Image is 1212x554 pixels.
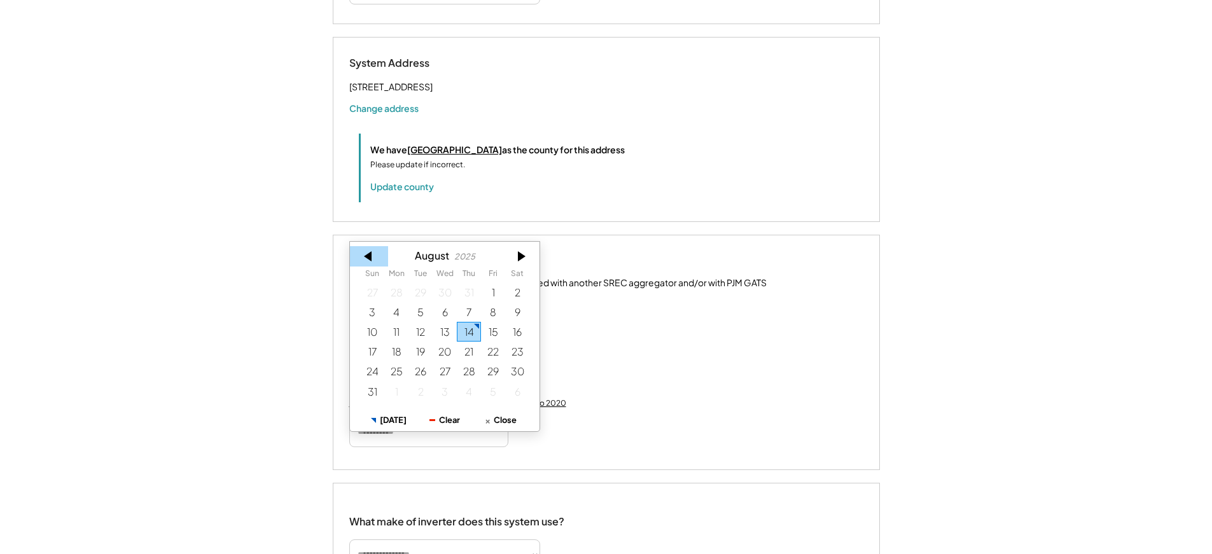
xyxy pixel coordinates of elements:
[505,322,529,342] div: 8/16/2025
[408,282,433,302] div: 7/29/2025
[384,322,408,342] div: 8/11/2025
[407,144,502,155] u: [GEOGRAPHIC_DATA]
[349,57,477,70] div: System Address
[433,269,457,282] th: Wednesday
[360,322,384,342] div: 8/10/2025
[457,322,481,342] div: 8/14/2025
[408,269,433,282] th: Tuesday
[457,302,481,322] div: 8/07/2025
[384,342,408,361] div: 8/18/2025
[505,382,529,401] div: 9/06/2025
[433,382,457,401] div: 9/03/2025
[384,362,408,382] div: 8/25/2025
[505,282,529,302] div: 8/02/2025
[481,269,505,282] th: Friday
[360,382,384,401] div: 8/31/2025
[433,322,457,342] div: 8/13/2025
[371,277,767,289] div: This system has been previously registered with another SREC aggregator and/or with PJM GATS
[505,269,529,282] th: Saturday
[384,269,408,282] th: Monday
[505,302,529,322] div: 8/09/2025
[415,249,449,261] div: August
[505,342,529,361] div: 8/23/2025
[481,322,505,342] div: 8/15/2025
[457,382,481,401] div: 9/04/2025
[360,342,384,361] div: 8/17/2025
[481,342,505,361] div: 8/22/2025
[417,409,473,431] button: Clear
[360,362,384,382] div: 8/24/2025
[408,362,433,382] div: 8/26/2025
[384,282,408,302] div: 7/28/2025
[515,398,566,408] div: Jump to 2020
[408,382,433,401] div: 9/02/2025
[457,282,481,302] div: 7/31/2025
[408,302,433,322] div: 8/05/2025
[481,282,505,302] div: 8/01/2025
[384,382,408,401] div: 9/01/2025
[349,102,419,114] button: Change address
[433,342,457,361] div: 8/20/2025
[433,362,457,382] div: 8/27/2025
[433,302,457,322] div: 8/06/2025
[454,252,475,261] div: 2025
[505,362,529,382] div: 8/30/2025
[360,282,384,302] div: 7/27/2025
[472,409,528,431] button: Close
[349,79,433,95] div: [STREET_ADDRESS]
[370,143,625,156] div: We have as the county for this address
[457,269,481,282] th: Thursday
[349,502,564,531] div: What make of inverter does this system use?
[481,302,505,322] div: 8/08/2025
[361,409,417,431] button: [DATE]
[408,342,433,361] div: 8/19/2025
[408,322,433,342] div: 8/12/2025
[433,282,457,302] div: 7/30/2025
[370,180,434,193] button: Update county
[360,269,384,282] th: Sunday
[457,362,481,382] div: 8/28/2025
[360,302,384,322] div: 8/03/2025
[481,382,505,401] div: 9/05/2025
[481,362,505,382] div: 8/29/2025
[457,342,481,361] div: 8/21/2025
[384,302,408,322] div: 8/04/2025
[370,159,465,170] div: Please update if incorrect.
